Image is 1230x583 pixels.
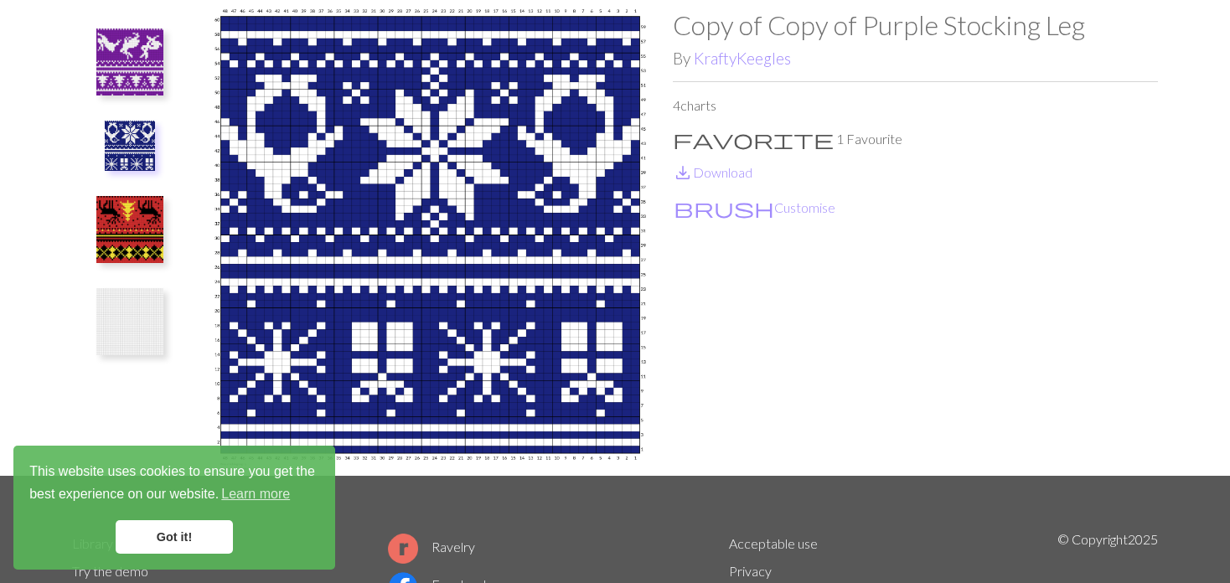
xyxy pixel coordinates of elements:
[388,539,475,555] a: Ravelry
[72,563,148,579] a: Try the demo
[96,196,163,263] img: Grey Stocking Leg
[219,482,292,507] a: learn more about cookies
[673,164,752,180] a: DownloadDownload
[105,121,155,171] img: Blue stocking Leg
[674,196,774,219] span: brush
[96,28,163,95] img: Purple Stocking Leg
[673,129,834,149] i: Favourite
[673,161,693,184] span: save_alt
[673,197,836,219] button: CustomiseCustomise
[29,462,319,507] span: This website uses cookies to ensure you get the best experience on our website.
[96,288,163,355] img: Emy's stocking leg
[116,520,233,554] a: dismiss cookie message
[388,534,418,564] img: Ravelry logo
[673,95,1158,116] p: 4 charts
[729,535,818,551] a: Acceptable use
[673,9,1158,41] h1: Copy of Copy of Purple Stocking Leg
[694,49,791,68] a: KraftyKeegles
[729,563,772,579] a: Privacy
[673,129,1158,149] p: 1 Favourite
[13,446,335,570] div: cookieconsent
[673,127,834,151] span: favorite
[673,163,693,183] i: Download
[188,9,673,476] img: Blue stocking Leg
[674,198,774,218] i: Customise
[673,49,1158,68] h2: By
